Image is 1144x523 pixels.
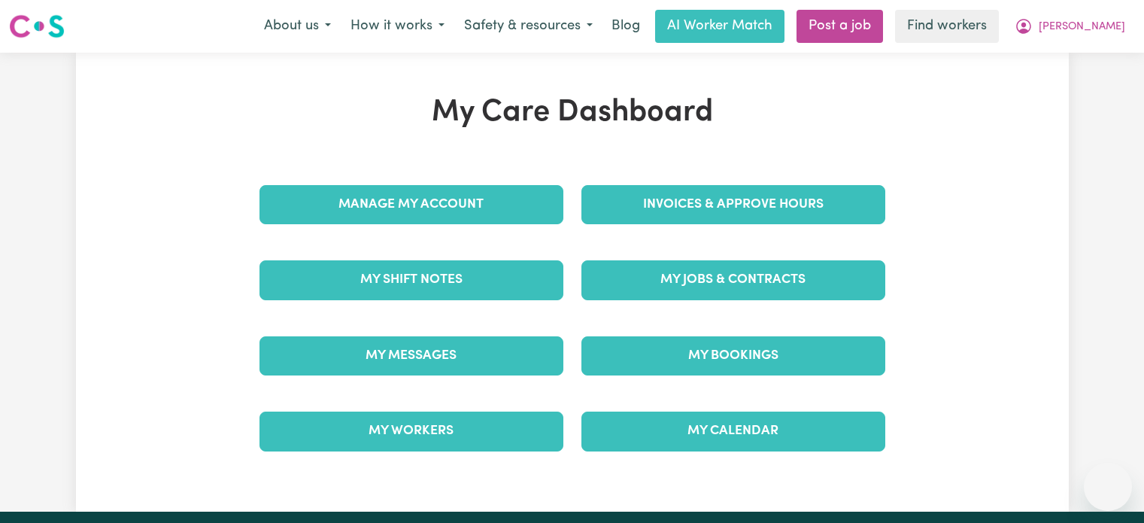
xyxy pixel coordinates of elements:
a: Post a job [797,10,883,43]
a: My Jobs & Contracts [581,260,885,300]
a: Careseekers logo [9,9,65,44]
iframe: Button to launch messaging window [1084,463,1132,511]
a: AI Worker Match [655,10,784,43]
a: My Workers [259,412,563,451]
a: Blog [602,10,649,43]
span: [PERSON_NAME] [1039,19,1125,35]
a: Invoices & Approve Hours [581,185,885,224]
a: My Calendar [581,412,885,451]
button: How it works [341,11,454,42]
a: My Bookings [581,336,885,376]
a: My Messages [259,336,563,376]
img: Careseekers logo [9,13,65,40]
h1: My Care Dashboard [250,95,894,131]
button: About us [254,11,341,42]
a: Manage My Account [259,185,563,224]
a: My Shift Notes [259,260,563,300]
button: My Account [1005,11,1135,42]
button: Safety & resources [454,11,602,42]
a: Find workers [895,10,999,43]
